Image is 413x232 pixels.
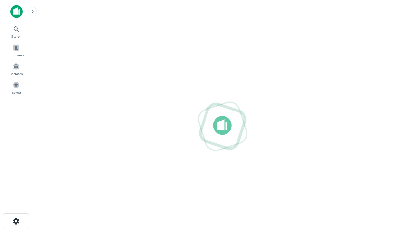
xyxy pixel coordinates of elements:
[8,53,24,58] span: Borrowers
[2,79,30,96] a: Saved
[11,34,22,39] span: Search
[10,5,23,18] img: capitalize-icon.png
[2,42,30,59] a: Borrowers
[2,23,30,40] a: Search
[2,60,30,78] a: Contacts
[381,160,413,191] iframe: Chat Widget
[12,90,21,95] span: Saved
[10,71,23,76] span: Contacts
